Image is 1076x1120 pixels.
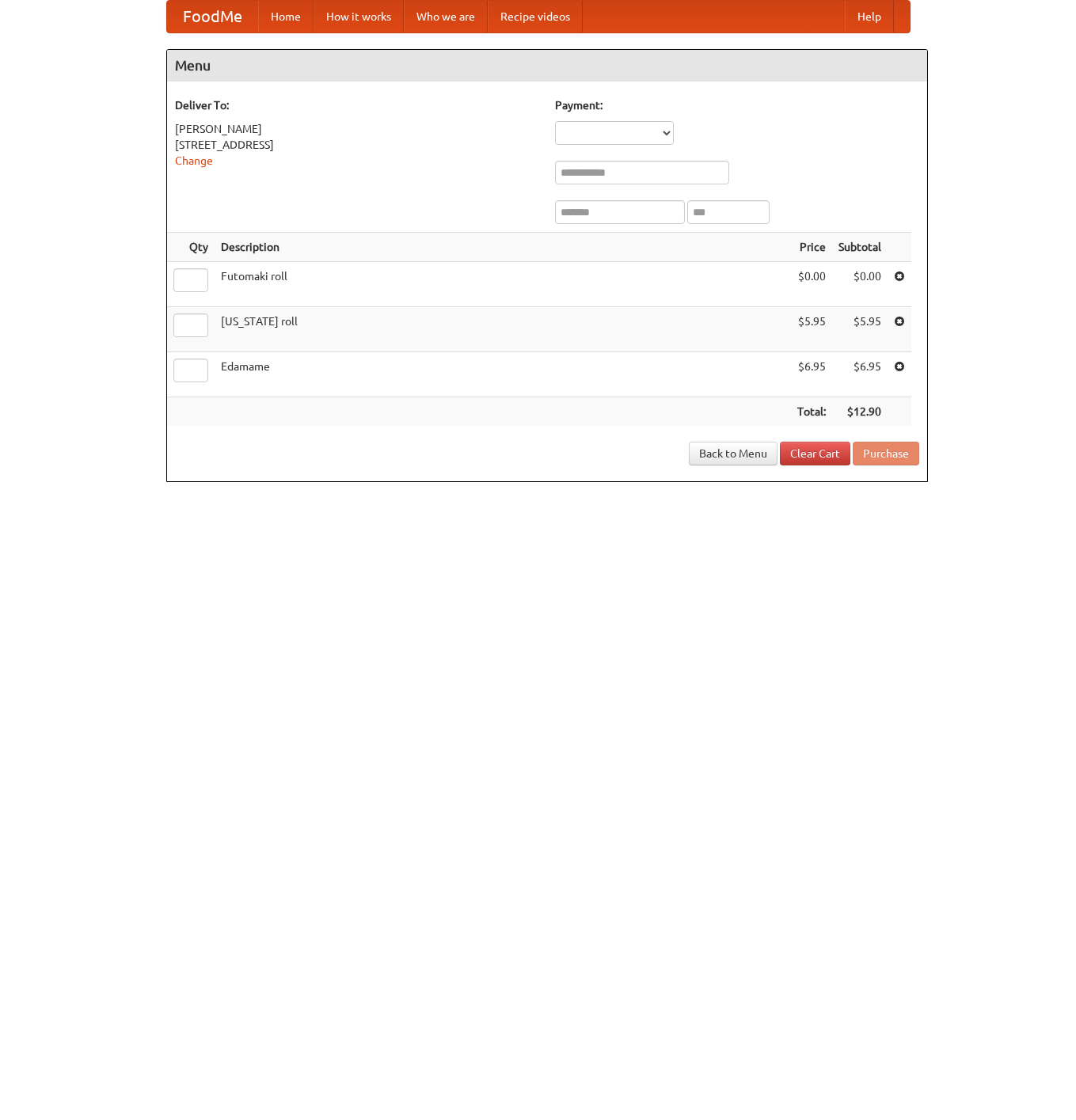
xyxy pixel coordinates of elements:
[853,442,919,465] button: Purchase
[175,97,539,113] h5: Deliver To:
[215,233,791,262] th: Description
[175,154,213,167] a: Change
[832,397,888,427] th: $12.90
[175,137,539,153] div: [STREET_ADDRESS]
[167,233,215,262] th: Qty
[404,1,488,32] a: Who we are
[780,442,850,465] a: Clear Cart
[791,397,832,427] th: Total:
[689,442,778,465] a: Back to Menu
[215,307,791,352] td: [US_STATE] roll
[791,307,832,352] td: $5.95
[167,50,927,82] h4: Menu
[791,233,832,262] th: Price
[832,307,888,352] td: $5.95
[314,1,404,32] a: How it works
[167,1,258,32] a: FoodMe
[832,233,888,262] th: Subtotal
[791,262,832,307] td: $0.00
[555,97,919,113] h5: Payment:
[832,262,888,307] td: $0.00
[258,1,314,32] a: Home
[215,352,791,397] td: Edamame
[791,352,832,397] td: $6.95
[215,262,791,307] td: Futomaki roll
[832,352,888,397] td: $6.95
[488,1,583,32] a: Recipe videos
[175,121,539,137] div: [PERSON_NAME]
[845,1,894,32] a: Help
